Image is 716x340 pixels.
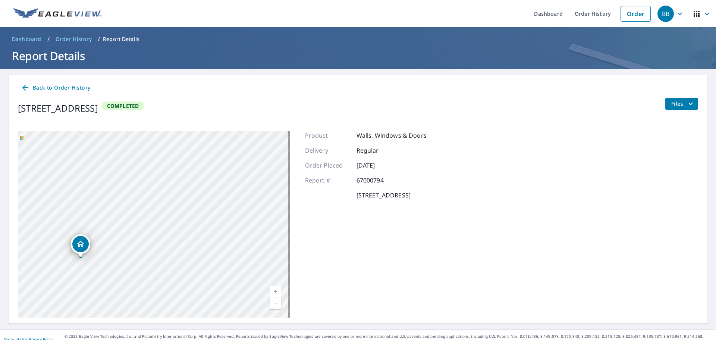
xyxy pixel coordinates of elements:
[270,286,281,297] a: Current Level 18, Zoom In
[56,35,92,43] span: Order History
[103,102,144,109] span: Completed
[305,161,350,170] p: Order Placed
[671,99,695,108] span: Files
[357,146,401,155] p: Regular
[357,191,411,200] p: [STREET_ADDRESS]
[621,6,651,22] a: Order
[98,35,100,44] li: /
[665,98,698,110] button: filesDropdownBtn-67000794
[357,161,401,170] p: [DATE]
[47,35,50,44] li: /
[357,131,427,140] p: Walls, Windows & Doors
[18,81,93,95] a: Back to Order History
[9,33,707,45] nav: breadcrumb
[270,297,281,309] a: Current Level 18, Zoom Out
[12,35,41,43] span: Dashboard
[71,234,90,258] div: Dropped pin, building 1, Residential property, 5488 S 980 E Wolcottville, IN 46795
[357,176,401,185] p: 67000794
[9,48,707,63] h1: Report Details
[13,8,101,19] img: EV Logo
[21,83,90,93] span: Back to Order History
[9,33,44,45] a: Dashboard
[305,176,350,185] p: Report #
[103,35,139,43] p: Report Details
[305,131,350,140] p: Product
[305,146,350,155] p: Delivery
[18,102,98,115] div: [STREET_ADDRESS]
[657,6,674,22] div: BB
[53,33,95,45] a: Order History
